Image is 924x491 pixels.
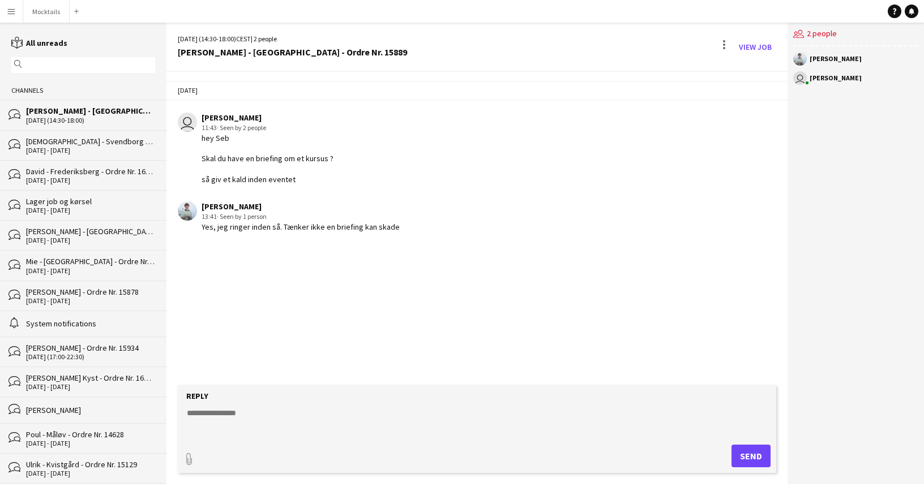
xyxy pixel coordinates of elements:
div: David - Frederiksberg - Ordre Nr. 16038 [26,166,155,176]
div: [PERSON_NAME] [810,55,862,62]
div: Lager job og kørsel [26,196,155,206]
div: Ulrik - Kvistgård - Ordre Nr. 15129 [26,459,155,470]
div: hey Seb Skal du have en briefing om et kursus ? så giv et kald inden eventet [202,133,333,184]
button: Mocktails [23,1,70,23]
div: [PERSON_NAME] [202,201,400,212]
a: All unreads [11,38,67,48]
span: · Seen by 1 person [217,212,267,221]
span: CEST [236,35,251,43]
div: Poul - Måløv - Ordre Nr. 14628 [26,429,155,440]
div: [DATE] (14:30-18:00) | 2 people [178,34,407,44]
div: [DATE] (14:30-18:00) [26,117,155,124]
div: 13:41 [202,212,400,222]
div: [DATE] - [DATE] [26,147,155,154]
div: [DATE] - [DATE] [26,440,155,447]
div: [DATE] - [DATE] [26,267,155,275]
div: [PERSON_NAME] - [GEOGRAPHIC_DATA] - Ordre Nr. 16155 [26,226,155,236]
div: [PERSON_NAME] Kyst - Ordre Nr. 16156 [26,373,155,383]
div: [DATE] - [DATE] [26,236,155,244]
div: [DATE] - [DATE] [26,206,155,214]
div: [PERSON_NAME] - [GEOGRAPHIC_DATA] - Ordre Nr. 15889 [178,47,407,57]
div: [DATE] - [DATE] [26,383,155,391]
div: [DATE] - [DATE] [26,176,155,184]
div: Yes, jeg ringer inden så. Tænker ikke en briefing kan skade [202,222,400,232]
div: [PERSON_NAME] [810,75,862,81]
div: Mie - [GEOGRAPHIC_DATA] - Ordre Nr. 15671 [26,256,155,266]
div: [DATE] - [DATE] [26,470,155,477]
a: View Job [734,38,776,56]
div: System notifications [26,318,155,329]
div: 2 people [793,23,918,46]
button: Send [731,445,771,467]
label: Reply [186,391,208,401]
div: 11:43 [202,123,333,133]
div: [PERSON_NAME] - [GEOGRAPHIC_DATA] - Ordre Nr. 15889 [26,106,155,116]
div: [DATE] - [DATE] [26,297,155,305]
div: [DATE] [166,81,788,100]
div: [DEMOGRAPHIC_DATA] - Svendborg - Ordre Nr. 12836 [26,136,155,147]
div: [PERSON_NAME] [202,113,333,123]
div: [DATE] (17:00-22:30) [26,353,155,361]
div: [PERSON_NAME] [26,405,155,415]
div: [PERSON_NAME] - Ordre Nr. 15878 [26,287,155,297]
div: [PERSON_NAME] - Ordre Nr. 15934 [26,343,155,353]
span: · Seen by 2 people [217,123,266,132]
